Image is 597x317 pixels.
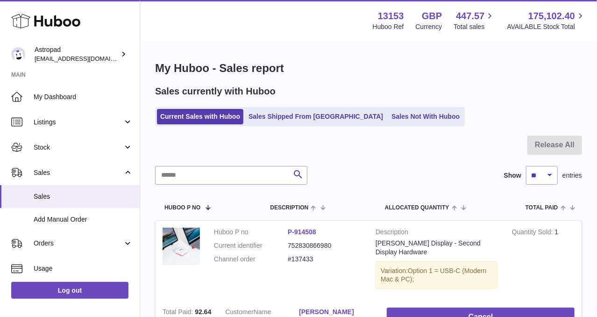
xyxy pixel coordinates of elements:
[35,55,137,62] span: [EMAIL_ADDRESS][DOMAIN_NAME]
[454,22,495,31] span: Total sales
[526,205,558,211] span: Total paid
[381,267,487,283] span: Option 1 = USB-C (Modern Mac & PC);
[155,61,582,76] h1: My Huboo - Sales report
[376,261,498,289] div: Variation:
[214,228,288,237] dt: Huboo P no
[507,22,586,31] span: AVAILABLE Stock Total
[11,47,25,61] img: matt@astropad.com
[11,282,128,299] a: Log out
[35,45,119,63] div: Astropad
[34,118,123,127] span: Listings
[388,109,463,124] a: Sales Not With Huboo
[376,228,498,239] strong: Description
[512,228,555,238] strong: Quantity Sold
[288,228,316,236] a: P-914508
[34,239,123,248] span: Orders
[507,10,586,31] a: 175,102.40 AVAILABLE Stock Total
[157,109,243,124] a: Current Sales with Huboo
[270,205,308,211] span: Description
[163,228,200,265] img: MattRonge_r2_MSP20255.jpg
[164,205,200,211] span: Huboo P no
[34,93,133,101] span: My Dashboard
[378,10,404,22] strong: 13153
[416,22,442,31] div: Currency
[245,109,386,124] a: Sales Shipped From [GEOGRAPHIC_DATA]
[505,221,582,301] td: 1
[34,264,133,273] span: Usage
[195,308,211,316] span: 92.64
[454,10,495,31] a: 447.57 Total sales
[214,255,288,264] dt: Channel order
[288,255,362,264] dd: #137433
[214,241,288,250] dt: Current identifier
[225,308,254,316] span: Customer
[34,215,133,224] span: Add Manual Order
[562,171,582,180] span: entries
[385,205,449,211] span: ALLOCATED Quantity
[288,241,362,250] dd: 752830866980
[34,168,123,177] span: Sales
[373,22,404,31] div: Huboo Ref
[34,143,123,152] span: Stock
[528,10,575,22] span: 175,102.40
[299,308,373,317] a: [PERSON_NAME]
[155,85,276,98] h2: Sales currently with Huboo
[34,192,133,201] span: Sales
[504,171,521,180] label: Show
[422,10,442,22] strong: GBP
[456,10,484,22] span: 447.57
[376,239,498,257] div: [PERSON_NAME] Display - Second Display Hardware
